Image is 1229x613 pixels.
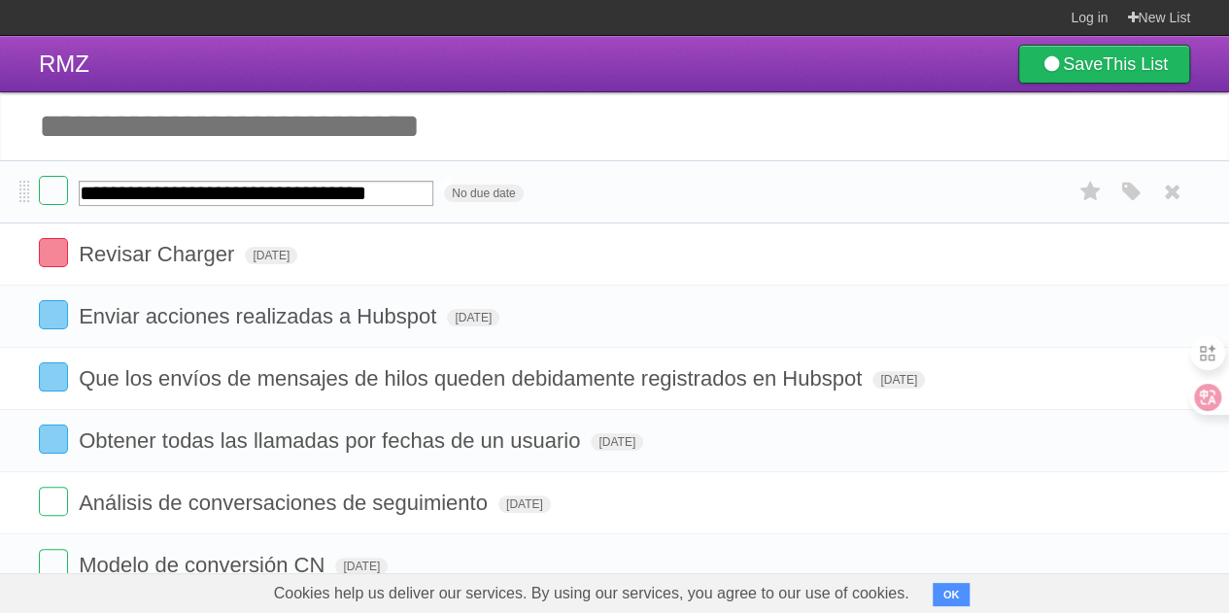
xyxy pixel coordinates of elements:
[872,371,925,389] span: [DATE]
[79,366,867,391] span: Que los envíos de mensajes de hilos queden debidamente registrados en Hubspot
[39,549,68,578] label: Done
[1018,45,1190,84] a: SaveThis List
[39,300,68,329] label: Done
[255,574,929,613] span: Cookies help us deliver our services. By using our services, you agree to our use of cookies.
[444,185,523,202] span: No due date
[245,247,297,264] span: [DATE]
[39,238,68,267] label: Done
[79,491,493,515] span: Análisis de conversaciones de seguimiento
[39,51,89,77] span: RMZ
[39,487,68,516] label: Done
[1103,54,1168,74] b: This List
[591,433,643,451] span: [DATE]
[933,583,971,606] button: OK
[39,362,68,392] label: Done
[79,553,329,577] span: Modelo de conversión CN
[498,495,551,513] span: [DATE]
[39,425,68,454] label: Done
[79,304,441,328] span: Enviar acciones realizadas a Hubspot
[39,176,68,205] label: Done
[79,428,585,453] span: Obtener todas las llamadas por fechas de un usuario
[335,558,388,575] span: [DATE]
[447,309,499,326] span: [DATE]
[1072,176,1109,208] label: Star task
[79,242,239,266] span: Revisar Charger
